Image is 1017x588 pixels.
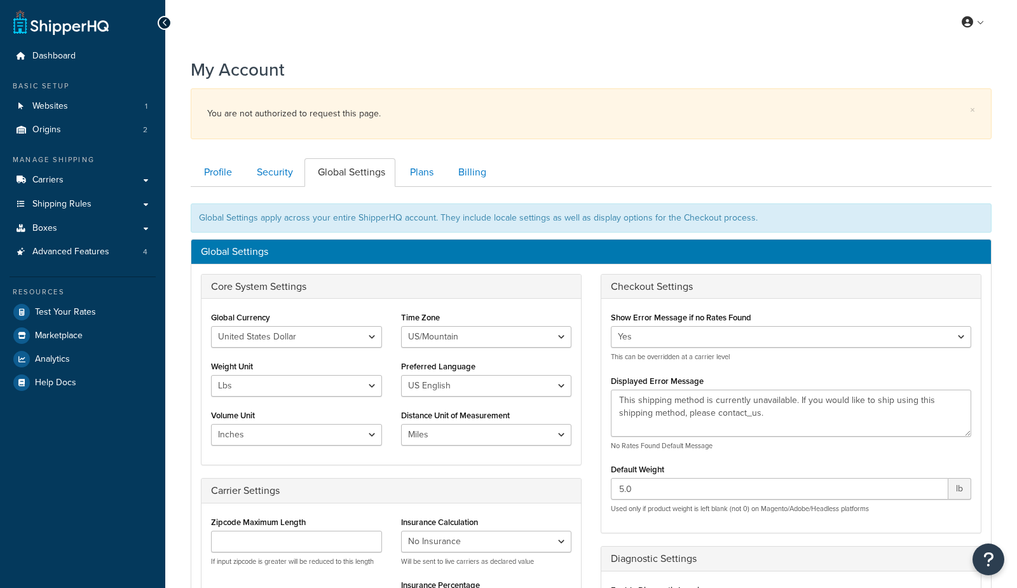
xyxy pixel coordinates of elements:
[211,313,270,322] label: Global Currency
[611,376,704,386] label: Displayed Error Message
[10,287,156,297] div: Resources
[10,324,156,347] a: Marketplace
[13,10,109,35] a: ShipperHQ Home
[401,517,478,527] label: Insurance Calculation
[32,125,61,135] span: Origins
[10,217,156,240] a: Boxes
[10,118,156,142] a: Origins 2
[10,118,156,142] li: Origins
[948,478,971,500] span: lb
[32,175,64,186] span: Carriers
[611,390,971,437] textarea: This shipping method is currently unavailable. If you would like to ship using this shipping meth...
[611,504,971,514] p: Used only if product weight is left blank (not 0) on Magento/Adobe/Headless platforms
[10,193,156,216] a: Shipping Rules
[211,517,306,527] label: Zipcode Maximum Length
[32,247,109,257] span: Advanced Features
[10,154,156,165] div: Manage Shipping
[10,95,156,118] a: Websites 1
[35,378,76,388] span: Help Docs
[10,371,156,394] a: Help Docs
[211,281,571,292] h3: Core System Settings
[143,125,147,135] span: 2
[611,281,971,292] h3: Checkout Settings
[401,313,440,322] label: Time Zone
[243,158,303,187] a: Security
[143,247,147,257] span: 4
[445,158,496,187] a: Billing
[401,362,475,371] label: Preferred Language
[211,411,255,420] label: Volume Unit
[401,411,510,420] label: Distance Unit of Measurement
[10,168,156,192] a: Carriers
[401,557,572,566] p: Will be sent to live carriers as declared value
[201,246,981,257] h3: Global Settings
[211,362,253,371] label: Weight Unit
[35,307,96,318] span: Test Your Rates
[191,158,242,187] a: Profile
[611,441,971,451] p: No Rates Found Default Message
[10,240,156,264] a: Advanced Features 4
[32,101,68,112] span: Websites
[611,352,971,362] p: This can be overridden at a carrier level
[611,465,664,474] label: Default Weight
[10,348,156,371] a: Analytics
[397,158,444,187] a: Plans
[304,158,395,187] a: Global Settings
[207,105,975,123] div: You are not authorized to request this page.
[35,354,70,365] span: Analytics
[32,51,76,62] span: Dashboard
[145,101,147,112] span: 1
[10,240,156,264] li: Advanced Features
[191,203,992,233] div: Global Settings apply across your entire ShipperHQ account. They include locale settings as well ...
[191,57,285,82] h1: My Account
[211,485,571,496] h3: Carrier Settings
[35,331,83,341] span: Marketplace
[32,223,57,234] span: Boxes
[10,301,156,324] a: Test Your Rates
[32,199,92,210] span: Shipping Rules
[973,544,1004,575] button: Open Resource Center
[10,95,156,118] li: Websites
[10,44,156,68] a: Dashboard
[211,557,382,566] p: If input zipcode is greater will be reduced to this length
[10,81,156,92] div: Basic Setup
[611,553,971,564] h3: Diagnostic Settings
[611,313,751,322] label: Show Error Message if no Rates Found
[970,105,975,115] a: ×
